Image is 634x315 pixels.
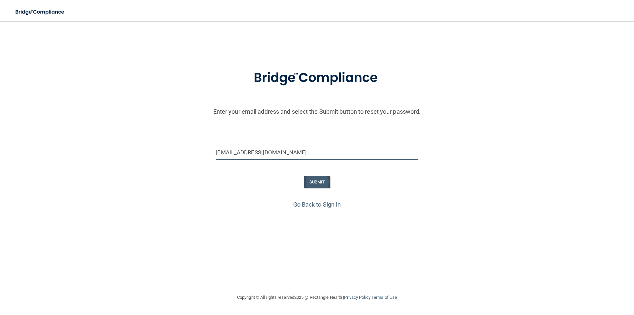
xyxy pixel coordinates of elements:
[10,5,71,19] img: bridge_compliance_login_screen.278c3ca4.svg
[293,201,341,208] a: Go Back to Sign In
[304,176,331,188] button: SUBMIT
[344,295,370,300] a: Privacy Policy
[240,61,394,95] img: bridge_compliance_login_screen.278c3ca4.svg
[216,145,418,160] input: Email
[196,287,438,308] div: Copyright © All rights reserved 2025 @ Rectangle Health | |
[371,295,397,300] a: Terms of Use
